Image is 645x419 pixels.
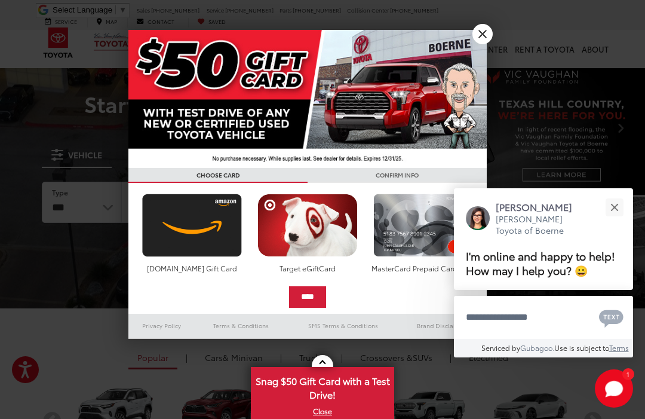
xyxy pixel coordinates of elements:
a: Gubagoo. [520,342,554,353]
button: Close [601,194,627,220]
span: Snag $50 Gift Card with a Test Drive! [252,368,393,405]
h3: CHOOSE CARD [128,168,308,183]
img: targetcard.png [254,194,360,257]
span: I'm online and happy to help! How may I help you? 😀 [466,247,615,278]
textarea: Type your message [454,296,633,339]
svg: Start Chat [595,369,633,408]
a: Terms & Conditions [195,319,287,333]
img: 42635_top_851395.jpg [128,30,487,168]
span: Serviced by [481,342,520,353]
h3: CONFIRM INFO [308,168,487,183]
div: Target eGiftCard [254,263,360,273]
div: Close[PERSON_NAME][PERSON_NAME] Toyota of BoerneI'm online and happy to help! How may I help you?... [454,188,633,357]
svg: Text [599,308,623,328]
div: [DOMAIN_NAME] Gift Card [139,263,245,273]
a: Brand Disclaimers [400,319,487,333]
button: Toggle Chat Window [595,369,633,408]
span: 1 [626,371,629,377]
a: SMS Terms & Conditions [287,319,400,333]
div: MasterCard Prepaid Card USD [370,263,476,273]
button: Chat with SMS [595,304,627,331]
span: Use is subject to [554,342,609,353]
p: [PERSON_NAME] [496,200,584,213]
a: Terms [609,342,629,353]
img: amazoncard.png [139,194,245,257]
p: [PERSON_NAME] Toyota of Boerne [496,213,584,237]
a: Privacy Policy [128,319,195,333]
img: mastercard.png [370,194,476,257]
